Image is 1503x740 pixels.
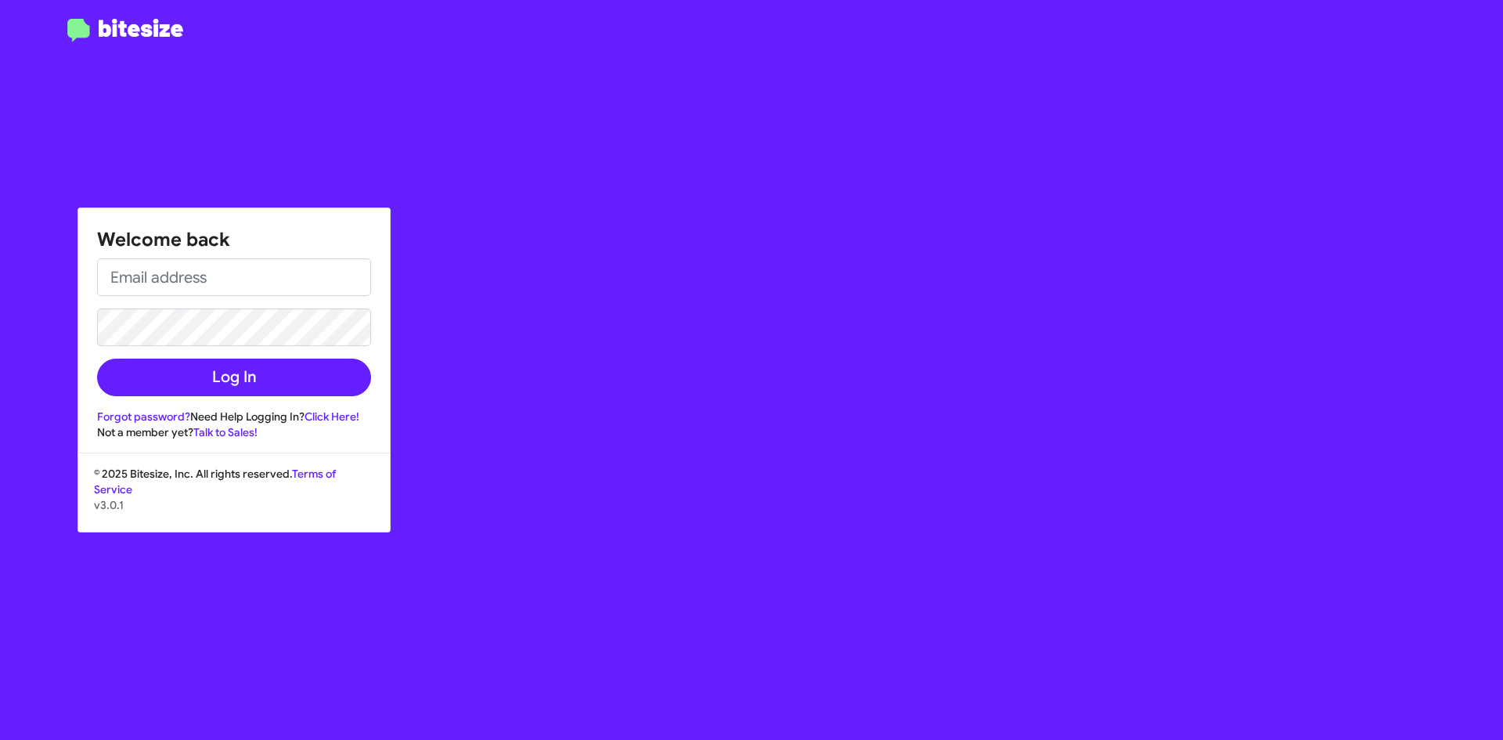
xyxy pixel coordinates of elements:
h1: Welcome back [97,227,371,252]
a: Talk to Sales! [193,425,258,439]
p: v3.0.1 [94,497,374,513]
div: Not a member yet? [97,424,371,440]
a: Click Here! [305,410,359,424]
button: Log In [97,359,371,396]
div: © 2025 Bitesize, Inc. All rights reserved. [78,466,390,532]
input: Email address [97,258,371,296]
div: Need Help Logging In? [97,409,371,424]
a: Forgot password? [97,410,190,424]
